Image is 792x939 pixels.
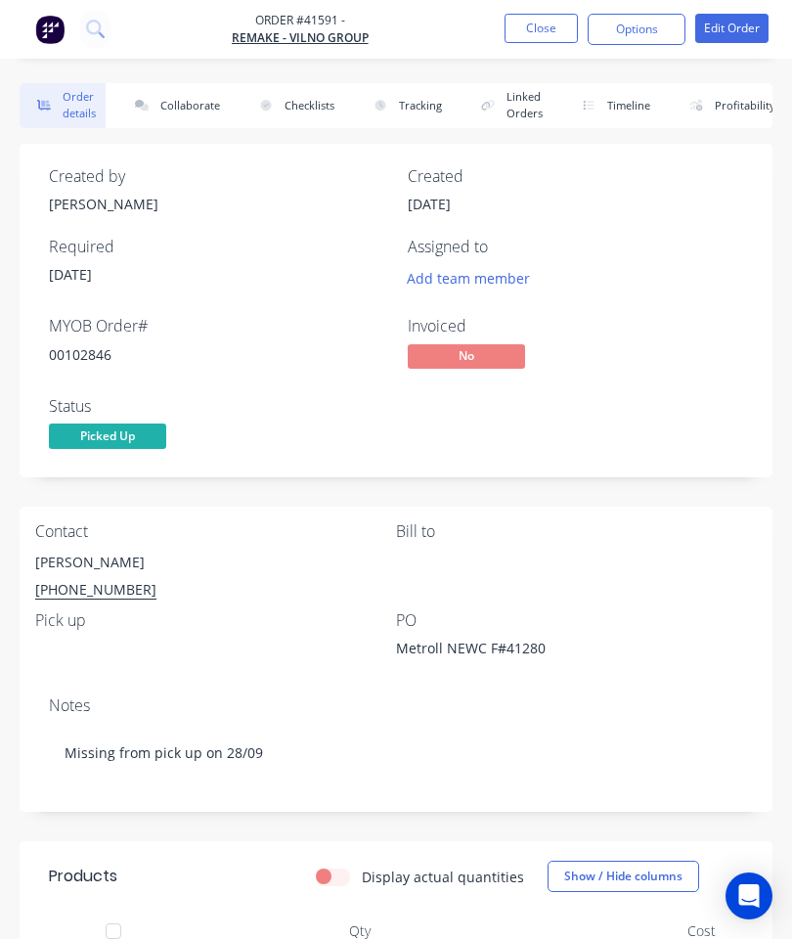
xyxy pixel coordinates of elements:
div: [PERSON_NAME] [49,194,384,214]
div: MYOB Order # [49,317,384,335]
button: Options [588,14,685,45]
label: Display actual quantities [362,867,524,887]
div: Open Intercom Messenger [726,872,772,919]
button: Collaborate [117,83,230,128]
div: Notes [49,696,743,715]
button: Close [505,14,578,43]
button: Profitability [672,83,785,128]
div: Pick up [35,611,396,630]
div: Metroll NEWC F#41280 [396,638,640,665]
a: REMAKE - VILNO GROUP [232,29,369,47]
div: Status [49,397,384,416]
div: Created by [49,167,384,186]
button: Tracking [356,83,452,128]
span: [DATE] [408,195,451,213]
div: [PERSON_NAME] [35,549,396,576]
div: 00102846 [49,344,384,365]
button: Edit Order [695,14,769,43]
button: Checklists [242,83,344,128]
div: Contact [35,522,396,541]
button: Show / Hide columns [548,861,699,892]
span: Order #41591 - [232,12,369,29]
div: Required [49,238,384,256]
div: Assigned to [408,238,743,256]
span: [DATE] [49,265,92,284]
button: Add team member [408,264,541,291]
button: Add team member [397,264,541,291]
button: Timeline [564,83,660,128]
div: Missing from pick up on 28/09 [49,723,743,782]
div: [PERSON_NAME][PHONE_NUMBER] [35,549,396,611]
span: No [408,344,525,369]
div: Bill to [396,522,757,541]
div: Created [408,167,743,186]
span: Picked Up [49,424,166,448]
div: PO [396,611,757,630]
button: Picked Up [49,424,166,453]
button: Linked Orders [463,83,552,128]
img: Factory [35,15,65,44]
div: Products [49,865,117,888]
button: Order details [20,83,106,128]
div: Invoiced [408,317,743,335]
